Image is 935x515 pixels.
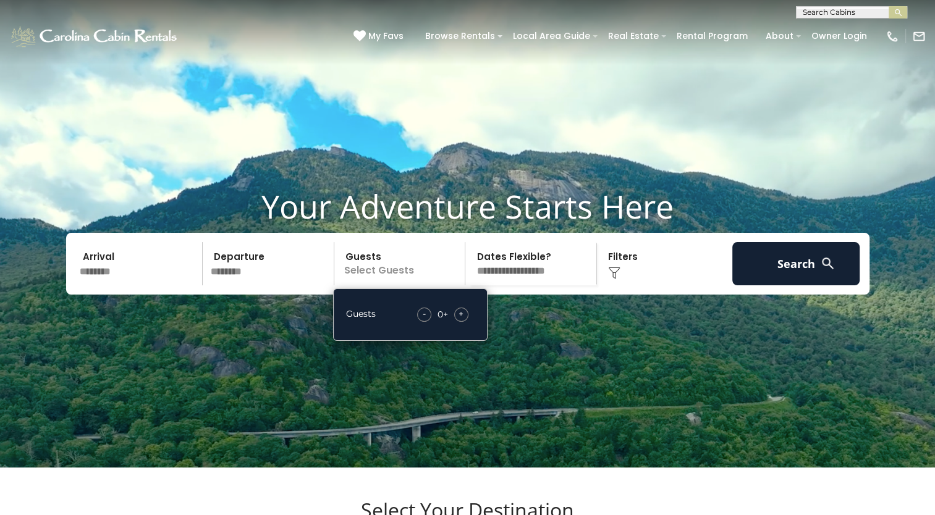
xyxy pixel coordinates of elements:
[346,309,376,319] h5: Guests
[353,30,407,43] a: My Favs
[411,308,475,322] div: +
[419,27,501,46] a: Browse Rentals
[507,27,596,46] a: Local Area Guide
[438,308,443,320] div: 0
[732,242,860,285] button: Search
[805,27,873,46] a: Owner Login
[602,27,665,46] a: Real Estate
[338,242,465,285] p: Select Guests
[671,27,754,46] a: Rental Program
[820,256,836,271] img: search-regular-white.png
[368,30,404,43] span: My Favs
[608,267,620,279] img: filter--v1.png
[9,24,180,49] img: White-1-1-2.png
[423,308,426,320] span: -
[759,27,800,46] a: About
[912,30,926,43] img: mail-regular-white.png
[459,308,463,320] span: +
[9,187,926,225] h1: Your Adventure Starts Here
[886,30,899,43] img: phone-regular-white.png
